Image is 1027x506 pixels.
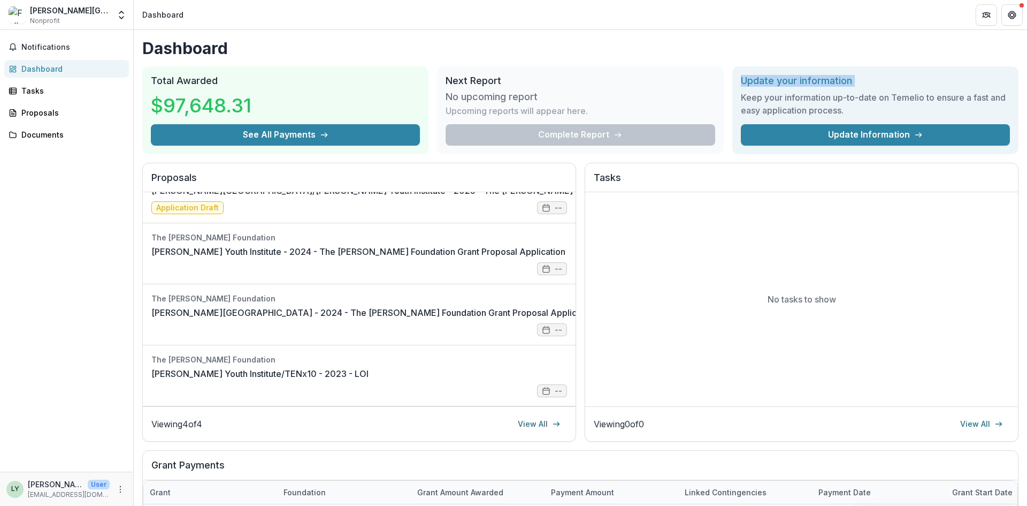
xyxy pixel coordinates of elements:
[151,418,202,431] p: Viewing 4 of 4
[446,91,538,103] h3: No upcoming report
[9,6,26,24] img: Fuller Theological Seminary/Fuller Youth Institute
[11,486,19,493] div: Lauren Yamaoka
[28,490,110,500] p: [EMAIL_ADDRESS][DOMAIN_NAME]
[21,107,120,118] div: Proposals
[4,104,129,122] a: Proposals
[138,7,188,22] nav: breadcrumb
[511,416,567,433] a: View All
[741,75,1010,87] h2: Update your information
[545,481,678,504] div: Payment Amount
[678,481,812,504] div: Linked Contingencies
[594,172,1009,192] h2: Tasks
[4,39,129,56] button: Notifications
[114,483,127,496] button: More
[946,487,1019,498] div: Grant start date
[143,487,177,498] div: Grant
[142,9,183,20] div: Dashboard
[768,293,836,306] p: No tasks to show
[30,16,60,26] span: Nonprofit
[4,82,129,100] a: Tasks
[411,481,545,504] div: Grant amount awarded
[151,172,567,192] h2: Proposals
[21,85,120,96] div: Tasks
[151,124,420,146] button: See All Payments
[151,245,565,258] a: [PERSON_NAME] Youth Institute - 2024 - The [PERSON_NAME] Foundation Grant Proposal Application
[143,481,277,504] div: Grant
[151,459,1009,480] h2: Grant Payments
[151,367,369,380] a: [PERSON_NAME] Youth Institute/TENx10 - 2023 - LOI
[151,75,420,87] h2: Total Awarded
[812,481,946,504] div: Payment date
[446,75,715,87] h2: Next Report
[21,63,120,74] div: Dashboard
[114,4,129,26] button: Open entity switcher
[21,129,120,140] div: Documents
[4,60,129,78] a: Dashboard
[678,487,773,498] div: Linked Contingencies
[741,124,1010,146] a: Update Information
[741,91,1010,117] h3: Keep your information up-to-date on Temelio to ensure a fast and easy application process.
[142,39,1018,58] h1: Dashboard
[545,487,620,498] div: Payment Amount
[28,479,83,490] p: [PERSON_NAME]
[21,43,125,52] span: Notifications
[151,91,251,120] h3: $97,648.31
[277,481,411,504] div: Foundation
[446,104,588,117] p: Upcoming reports will appear here.
[594,418,644,431] p: Viewing 0 of 0
[151,306,596,319] a: [PERSON_NAME][GEOGRAPHIC_DATA] - 2024 - The [PERSON_NAME] Foundation Grant Proposal Application
[976,4,997,26] button: Partners
[88,480,110,489] p: User
[4,126,129,144] a: Documents
[277,487,332,498] div: Foundation
[954,416,1009,433] a: View All
[30,5,110,16] div: [PERSON_NAME][GEOGRAPHIC_DATA]/[PERSON_NAME][GEOGRAPHIC_DATA]
[411,487,510,498] div: Grant amount awarded
[1001,4,1023,26] button: Get Help
[151,184,730,197] a: [PERSON_NAME][GEOGRAPHIC_DATA]/[PERSON_NAME] Youth Institute - 2025 - The [PERSON_NAME] Foundatio...
[812,487,877,498] div: Payment date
